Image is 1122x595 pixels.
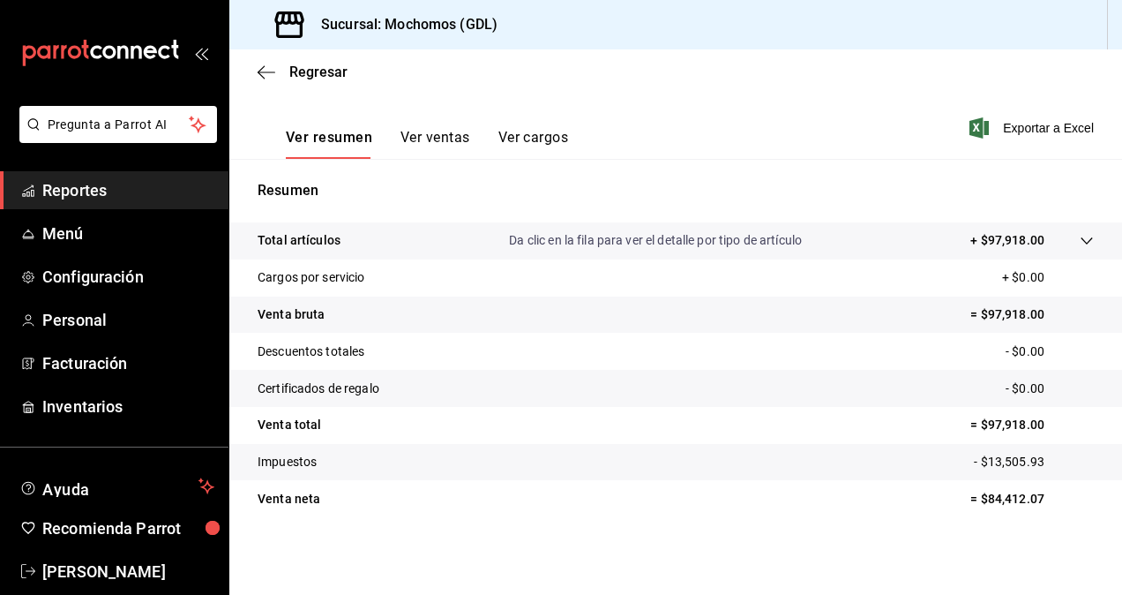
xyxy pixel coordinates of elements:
[1006,343,1094,361] p: - $0.00
[258,268,365,287] p: Cargos por servicio
[1006,380,1094,398] p: - $0.00
[19,106,217,143] button: Pregunta a Parrot AI
[973,117,1094,139] button: Exportar a Excel
[48,116,190,134] span: Pregunta a Parrot AI
[258,64,348,80] button: Regresar
[400,129,470,159] button: Ver ventas
[258,305,325,324] p: Venta bruta
[258,343,364,361] p: Descuentos totales
[286,129,372,159] button: Ver resumen
[42,308,214,332] span: Personal
[258,180,1094,201] p: Resumen
[509,231,802,250] p: Da clic en la fila para ver el detalle por tipo de artículo
[42,351,214,375] span: Facturación
[42,516,214,540] span: Recomienda Parrot
[42,265,214,289] span: Configuración
[307,14,497,35] h3: Sucursal: Mochomos (GDL)
[286,129,568,159] div: navigation tabs
[42,395,214,418] span: Inventarios
[194,46,208,60] button: open_drawer_menu
[970,490,1094,508] p: = $84,412.07
[42,560,214,584] span: [PERSON_NAME]
[970,231,1044,250] p: + $97,918.00
[970,416,1094,434] p: = $97,918.00
[970,305,1094,324] p: = $97,918.00
[42,222,214,245] span: Menú
[258,231,340,250] p: Total artículos
[258,380,379,398] p: Certificados de regalo
[258,416,321,434] p: Venta total
[1002,268,1094,287] p: + $0.00
[498,129,569,159] button: Ver cargos
[289,64,348,80] span: Regresar
[12,128,217,147] a: Pregunta a Parrot AI
[42,476,191,497] span: Ayuda
[258,453,317,471] p: Impuestos
[42,178,214,202] span: Reportes
[974,453,1094,471] p: - $13,505.93
[258,490,320,508] p: Venta neta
